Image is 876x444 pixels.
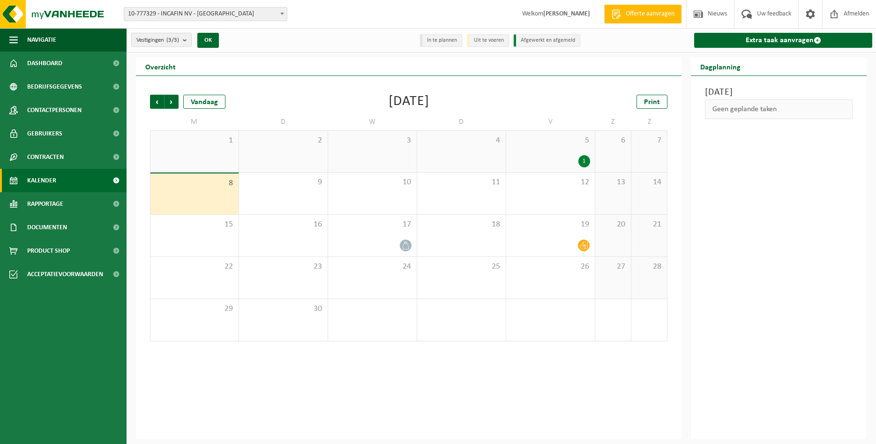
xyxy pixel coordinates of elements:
[422,135,501,146] span: 4
[27,145,64,169] span: Contracten
[155,304,234,314] span: 29
[514,34,580,47] li: Afgewerkt en afgemeld
[636,219,662,230] span: 21
[165,95,179,109] span: Volgende
[511,177,590,188] span: 12
[705,85,853,99] h3: [DATE]
[604,5,681,23] a: Offerte aanvragen
[27,169,56,192] span: Kalender
[422,219,501,230] span: 18
[27,216,67,239] span: Documenten
[422,177,501,188] span: 11
[124,7,287,21] span: 10-777329 - INCAFIN NV - KORTRIJK
[511,219,590,230] span: 19
[27,52,62,75] span: Dashboard
[27,122,62,145] span: Gebruikers
[197,33,219,48] button: OK
[244,135,323,146] span: 2
[333,135,412,146] span: 3
[239,113,328,130] td: D
[183,95,225,109] div: Vandaag
[244,219,323,230] span: 16
[27,239,70,263] span: Product Shop
[244,177,323,188] span: 9
[578,155,590,167] div: 1
[595,113,631,130] td: Z
[150,95,164,109] span: Vorige
[155,178,234,188] span: 8
[328,113,417,130] td: W
[600,262,626,272] span: 27
[124,8,287,21] span: 10-777329 - INCAFIN NV - KORTRIJK
[333,177,412,188] span: 10
[511,135,590,146] span: 5
[166,37,179,43] count: (3/3)
[467,34,509,47] li: Uit te voeren
[131,33,192,47] button: Vestigingen(3/3)
[27,75,82,98] span: Bedrijfsgegevens
[27,192,63,216] span: Rapportage
[150,113,239,130] td: M
[600,177,626,188] span: 13
[636,95,667,109] a: Print
[333,262,412,272] span: 24
[636,177,662,188] span: 14
[389,95,429,109] div: [DATE]
[623,9,677,19] span: Offerte aanvragen
[694,33,872,48] a: Extra taak aanvragen
[27,28,56,52] span: Navigatie
[155,219,234,230] span: 15
[511,262,590,272] span: 26
[600,219,626,230] span: 20
[155,262,234,272] span: 22
[636,135,662,146] span: 7
[600,135,626,146] span: 6
[636,262,662,272] span: 28
[691,57,750,75] h2: Dagplanning
[705,99,853,119] div: Geen geplande taken
[155,135,234,146] span: 1
[417,113,506,130] td: D
[27,263,103,286] span: Acceptatievoorwaarden
[543,10,590,17] strong: [PERSON_NAME]
[136,57,185,75] h2: Overzicht
[244,304,323,314] span: 30
[136,33,179,47] span: Vestigingen
[333,219,412,230] span: 17
[506,113,595,130] td: V
[422,262,501,272] span: 25
[644,98,660,106] span: Print
[420,34,462,47] li: In te plannen
[244,262,323,272] span: 23
[5,423,157,444] iframe: chat widget
[27,98,82,122] span: Contactpersonen
[631,113,667,130] td: Z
